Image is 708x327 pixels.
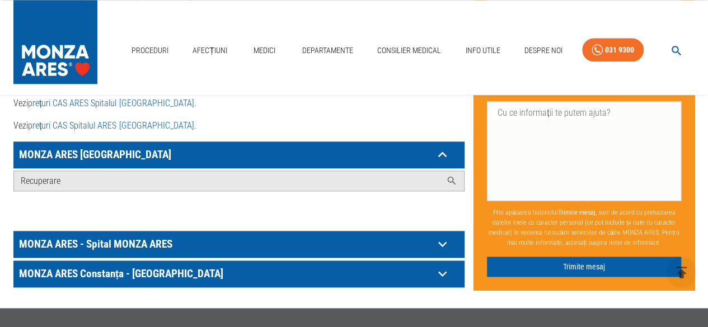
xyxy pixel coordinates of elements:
[520,39,567,62] a: Despre Noi
[487,256,681,277] button: Trimite mesaj
[487,202,681,252] p: Prin apăsarea butonului , sunt de acord cu prelucrarea datelor mele cu caracter personal (ce pot ...
[298,39,358,62] a: Departamente
[461,39,504,62] a: Info Utile
[16,265,434,282] p: MONZA ARES Constanța - [GEOGRAPHIC_DATA]
[13,97,465,110] p: Vezi .
[13,170,465,191] div: MONZA ARES [GEOGRAPHIC_DATA]
[582,38,644,62] a: 031 9300
[13,231,465,258] div: MONZA ARES - Spital MONZA ARES
[28,98,194,108] a: prețuri CAS ARES Spitalul [GEOGRAPHIC_DATA]
[605,43,634,57] div: 031 9300
[16,235,434,253] p: MONZA ARES - Spital MONZA ARES
[16,146,434,163] p: MONZA ARES [GEOGRAPHIC_DATA]
[127,39,173,62] a: Proceduri
[13,141,465,168] div: MONZA ARES [GEOGRAPHIC_DATA]
[557,208,595,216] b: Trimite mesaj
[666,257,697,288] button: delete
[28,120,194,131] a: prețuri CAS Spitalul ARES [GEOGRAPHIC_DATA]
[13,260,465,287] div: MONZA ARES Constanța - [GEOGRAPHIC_DATA]
[373,39,446,62] a: Consilier Medical
[188,39,232,62] a: Afecțiuni
[13,119,465,132] p: Vezi .
[247,39,283,62] a: Medici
